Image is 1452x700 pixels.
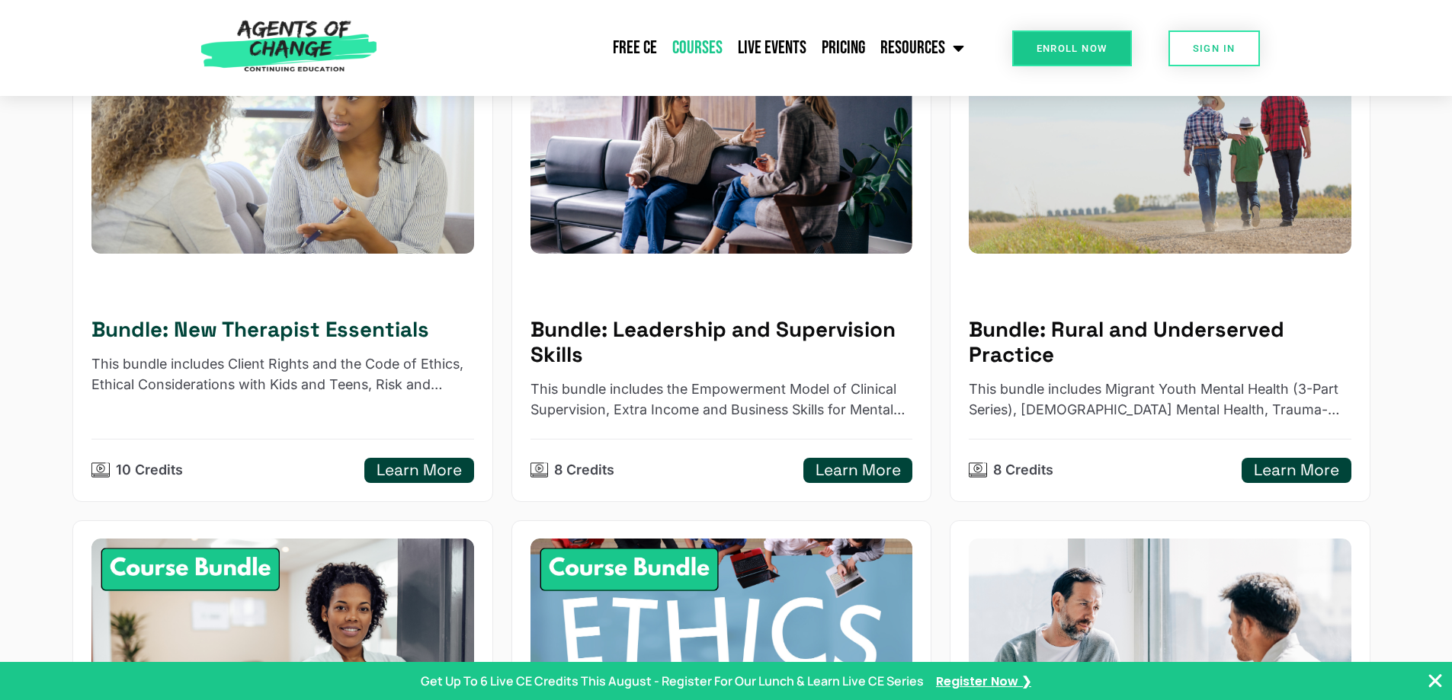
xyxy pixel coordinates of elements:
[816,461,901,480] h5: Learn More
[993,460,1053,481] p: 8 Credits
[116,460,183,481] p: 10 Credits
[1254,461,1339,480] h5: Learn More
[1012,30,1132,66] a: Enroll Now
[665,29,730,67] a: Courses
[730,29,814,67] a: Live Events
[421,672,924,690] p: Get Up To 6 Live CE Credits This August - Register For Our Lunch & Learn Live CE Series
[605,29,665,67] a: Free CE
[530,42,913,253] img: Leadership and Supervision Skills - 8 Credit CE Bundle
[554,460,614,481] p: 8 Credits
[950,24,1370,502] a: Rural and Underserved Practice - 8 Credit CE BundleBundle: Rural and Underserved PracticeThis bun...
[936,672,1031,691] a: Register Now ❯
[1037,43,1107,53] span: Enroll Now
[969,42,1351,253] img: Rural and Underserved Practice - 8 Credit CE Bundle
[530,379,913,420] p: This bundle includes the Empowerment Model of Clinical Supervision, Extra Income and Business Ski...
[72,24,492,502] a: New Therapist Essentials - 10 Credit CE BundleBundle: New Therapist EssentialsThis bundle include...
[814,29,873,67] a: Pricing
[385,29,972,67] nav: Menu
[377,461,462,480] h5: Learn More
[873,29,972,67] a: Resources
[91,317,474,342] h5: Bundle: New Therapist Essentials
[91,354,474,395] p: This bundle includes Client Rights and the Code of Ethics, Ethical Considerations with Kids and T...
[511,24,931,502] a: Leadership and Supervision Skills - 8 Credit CE BundleBundle: Leadership and Supervision SkillsTh...
[530,317,913,368] h5: Bundle: Leadership and Supervision Skills
[91,42,474,253] div: New Therapist Essentials - 10 Credit CE Bundle
[969,379,1351,420] p: This bundle includes Migrant Youth Mental Health (3-Part Series), Native American Mental Health, ...
[969,317,1351,368] h5: Bundle: Rural and Underserved Practice
[72,32,493,264] img: New Therapist Essentials - 10 Credit CE Bundle
[1168,30,1260,66] a: SIGN IN
[1426,672,1444,690] button: Close Banner
[1193,43,1236,53] span: SIGN IN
